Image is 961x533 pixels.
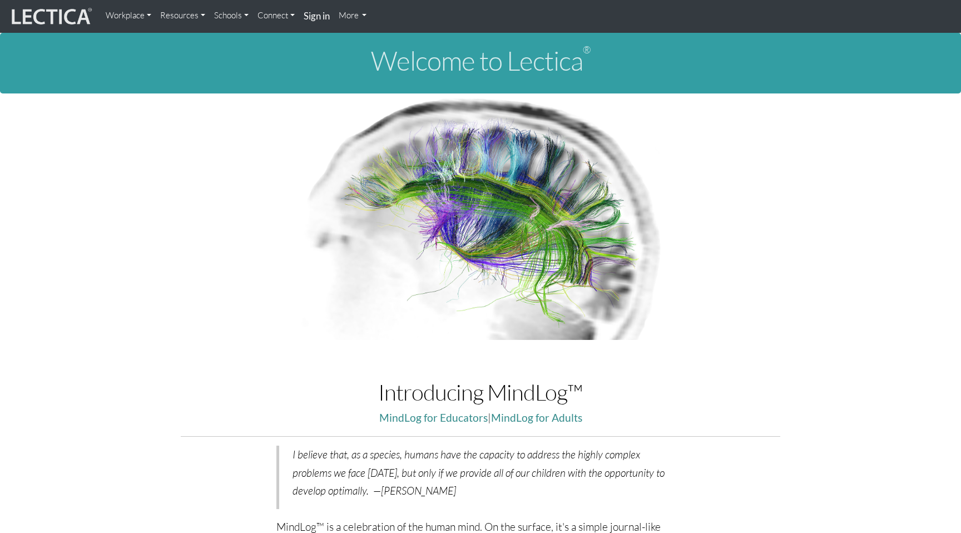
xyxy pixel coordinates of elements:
strong: Sign in [304,10,330,22]
a: More [334,4,371,27]
p: | [181,409,780,427]
a: MindLog for Educators [379,411,488,424]
sup: ® [583,43,591,56]
img: lecticalive [9,6,92,27]
a: Workplace [101,4,156,27]
a: MindLog for Adults [491,411,582,424]
a: Resources [156,4,210,27]
img: Human Connectome Project Image [295,93,666,340]
a: Connect [253,4,299,27]
h1: Introducing MindLog™ [181,380,780,404]
a: Schools [210,4,253,27]
h1: Welcome to Lectica [9,46,952,76]
p: I believe that, as a species, humans have the capacity to address the highly complex problems we ... [293,446,672,500]
a: Sign in [299,4,334,28]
